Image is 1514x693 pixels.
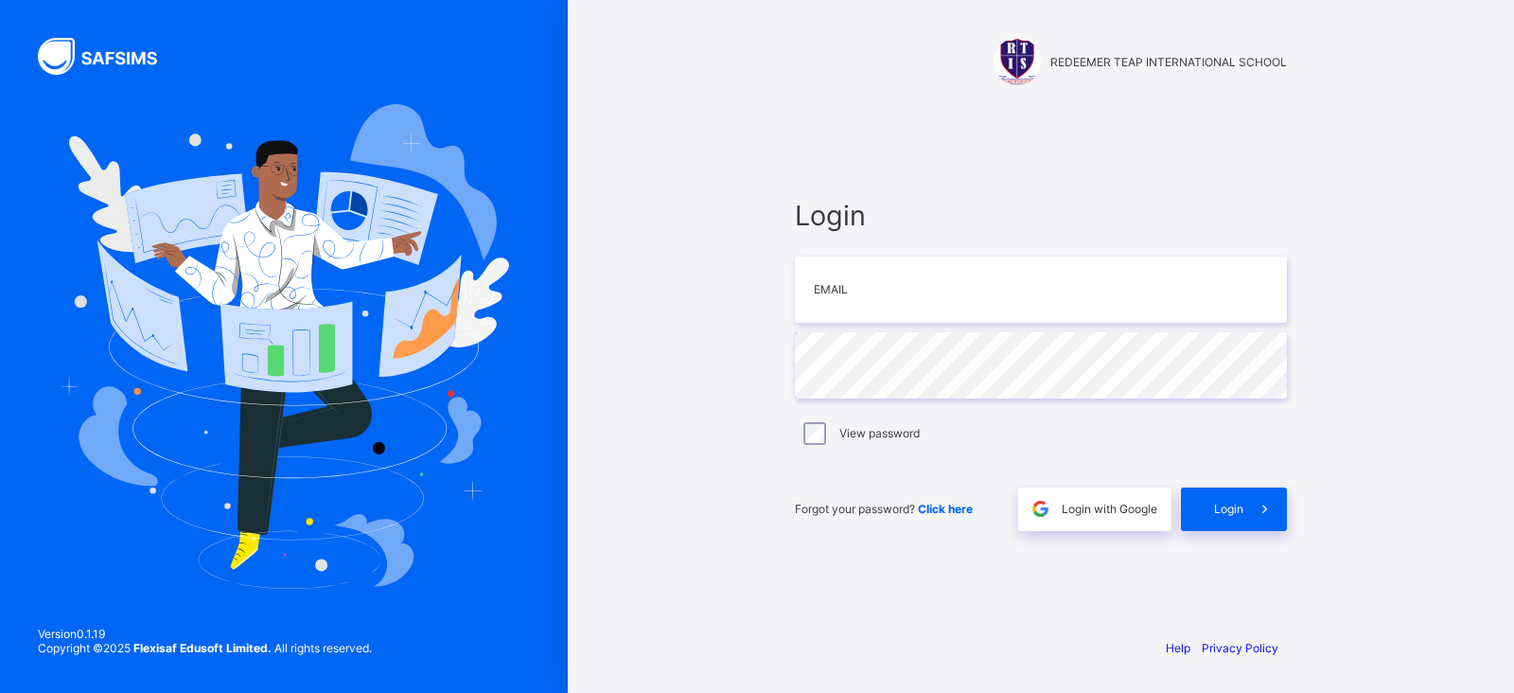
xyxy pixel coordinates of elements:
img: Hero Image [59,104,509,589]
span: Login with Google [1062,502,1157,516]
span: Copyright © 2025 All rights reserved. [38,641,372,655]
span: Forgot your password? [795,502,973,516]
span: Version 0.1.19 [38,627,372,641]
span: REDEEMER TEAP INTERNATIONAL SCHOOL [1050,55,1287,69]
a: Privacy Policy [1202,641,1278,655]
span: Login [1214,502,1243,516]
a: Click here [918,502,973,516]
a: Help [1166,641,1190,655]
img: google.396cfc9801f0270233282035f929180a.svg [1030,498,1051,520]
span: Login [795,199,1287,232]
strong: Flexisaf Edusoft Limited. [133,641,272,655]
img: SAFSIMS Logo [38,38,180,75]
label: View password [839,426,920,440]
